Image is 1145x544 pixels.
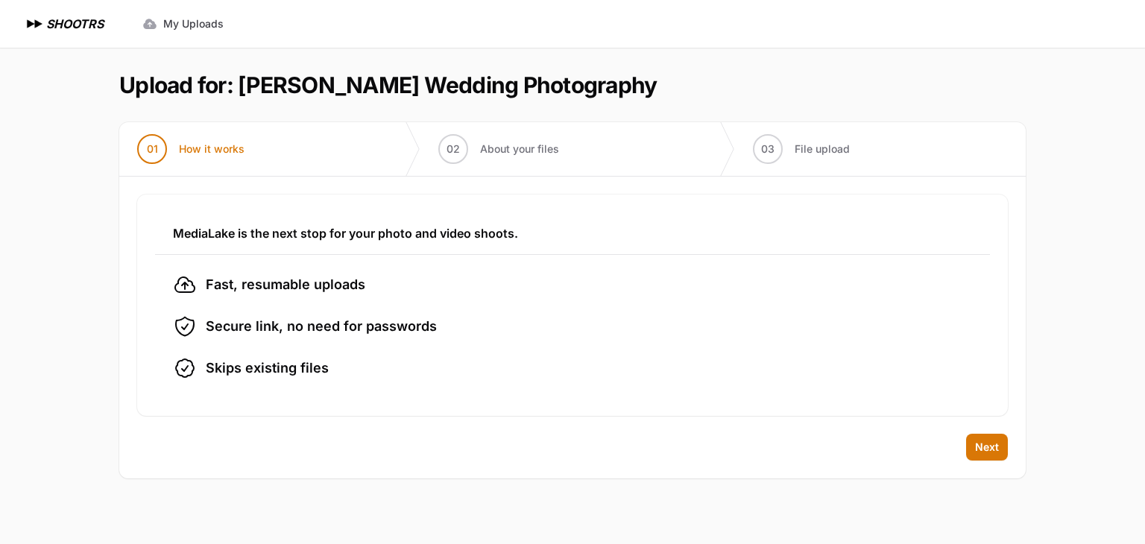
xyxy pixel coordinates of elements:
span: Secure link, no need for passwords [206,316,437,337]
h1: SHOOTRS [46,15,104,33]
a: SHOOTRS SHOOTRS [24,15,104,33]
span: 01 [147,142,158,156]
span: File upload [795,142,850,156]
h3: MediaLake is the next stop for your photo and video shoots. [173,224,972,242]
button: 02 About your files [420,122,577,176]
h1: Upload for: [PERSON_NAME] Wedding Photography [119,72,657,98]
span: Fast, resumable uploads [206,274,365,295]
button: 03 File upload [735,122,868,176]
img: SHOOTRS [24,15,46,33]
span: My Uploads [163,16,224,31]
a: My Uploads [133,10,233,37]
span: Skips existing files [206,358,329,379]
button: 01 How it works [119,122,262,176]
span: 03 [761,142,775,156]
span: How it works [179,142,245,156]
button: Next [966,434,1008,461]
span: 02 [447,142,460,156]
span: About your files [480,142,559,156]
span: Next [975,440,999,455]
